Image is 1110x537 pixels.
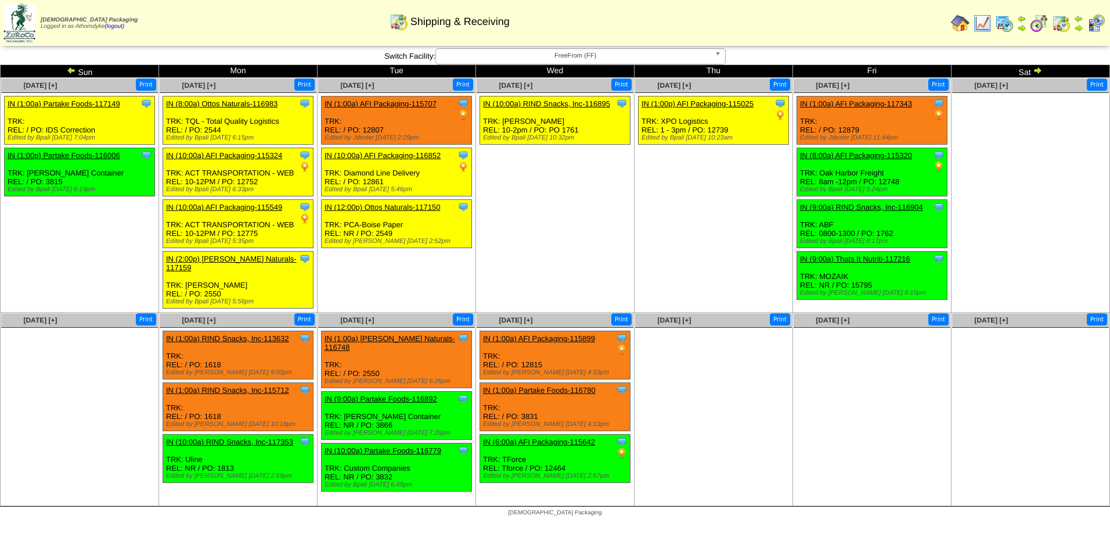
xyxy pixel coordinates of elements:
[166,438,293,446] a: IN (10:00a) RIND Snacks, Inc-117353
[299,98,311,109] img: Tooltip
[797,96,947,145] div: TRK: REL: / PO: 12879
[8,134,154,141] div: Edited by Bpali [DATE] 7:04pm
[995,14,1014,33] img: calendarprod.gif
[616,448,628,459] img: PO
[410,16,510,28] span: Shipping & Receiving
[159,65,318,78] td: Mon
[480,383,630,431] div: TRK: REL: / PO: 3831
[325,134,471,141] div: Edited by Jdexter [DATE] 2:29pm
[163,435,313,483] div: TRK: Uline REL: NR / PO: 1813
[928,313,949,325] button: Print
[163,96,313,145] div: TRK: TQL - Total Quality Logistics REL: / PO: 2544
[933,253,945,264] img: Tooltip
[166,203,282,212] a: IN (10:00a) AFI Packaging-115549
[616,436,628,448] img: Tooltip
[299,436,311,448] img: Tooltip
[166,334,289,343] a: IN (1:00a) RIND Snacks, Inc-113632
[951,14,970,33] img: home.gif
[800,238,947,245] div: Edited by Bpali [DATE] 8:17pm
[642,134,788,141] div: Edited by Bpali [DATE] 10:23am
[952,65,1110,78] td: Sat
[299,253,311,264] img: Tooltip
[800,99,912,108] a: IN (1:00a) AFI Packaging-117343
[800,203,923,212] a: IN (9:00a) RIND Snacks, Inc-116904
[797,148,947,196] div: TRK: Oak Harbor Freight REL: 8am -12pm / PO: 12748
[140,149,152,161] img: Tooltip
[774,98,786,109] img: Tooltip
[453,313,473,325] button: Print
[1087,14,1105,33] img: calendarcustomer.gif
[41,17,138,30] span: Logged in as Athorndyke
[322,392,472,440] div: TRK: [PERSON_NAME] Container REL: NR / PO: 3866
[816,81,849,90] a: [DATE] [+]
[800,289,947,296] div: Edited by [PERSON_NAME] [DATE] 8:10pm
[457,149,469,161] img: Tooltip
[390,12,408,31] img: calendarinout.gif
[1030,14,1048,33] img: calendarblend.gif
[3,3,35,42] img: zoroco-logo-small.webp
[499,316,532,324] span: [DATE] [+]
[1017,14,1026,23] img: arrowleft.gif
[483,369,630,376] div: Edited by [PERSON_NAME] [DATE] 4:33pm
[340,81,374,90] span: [DATE] [+]
[325,378,471,385] div: Edited by [PERSON_NAME] [DATE] 6:26pm
[639,96,789,145] div: TRK: XPO Logistics REL: 1 - 3pm / PO: 12739
[928,78,949,91] button: Print
[457,445,469,456] img: Tooltip
[140,98,152,109] img: Tooltip
[770,313,790,325] button: Print
[642,99,754,108] a: IN (1:00p) AFI Packaging-115025
[325,203,440,212] a: IN (12:00p) Ottos Naturals-117150
[166,151,282,160] a: IN (10:00a) AFI Packaging-115324
[5,148,155,196] div: TRK: [PERSON_NAME] Container REL: / PO: 3815
[933,201,945,213] img: Tooltip
[483,421,630,428] div: Edited by [PERSON_NAME] [DATE] 4:13pm
[166,186,313,193] div: Edited by Bpali [DATE] 6:33pm
[933,161,945,173] img: PO
[1052,14,1071,33] img: calendarinout.gif
[800,255,910,263] a: IN (9:00a) Thats It Nutriti-117216
[322,200,472,248] div: TRK: PCA-Boise Paper REL: NR / PO: 2549
[166,298,313,305] div: Edited by Bpali [DATE] 5:56pm
[325,186,471,193] div: Edited by Bpali [DATE] 5:46pm
[616,98,628,109] img: Tooltip
[800,151,912,160] a: IN (8:00a) AFI Packaging-115320
[480,331,630,380] div: TRK: REL: / PO: 12815
[816,316,849,324] a: [DATE] [+]
[480,96,630,145] div: TRK: [PERSON_NAME] REL: 10-2pm / PO: PO 1761
[797,252,947,300] div: TRK: MOZAIK REL: NR / PO: 15795
[182,81,215,90] a: [DATE] [+]
[23,316,57,324] a: [DATE] [+]
[800,186,947,193] div: Edited by Bpali [DATE] 5:24pm
[657,316,691,324] a: [DATE] [+]
[136,78,156,91] button: Print
[1087,313,1107,325] button: Print
[933,109,945,121] img: PO
[480,435,630,483] div: TRK: TForce REL: Tforce / PO: 12464
[1087,78,1107,91] button: Print
[974,316,1008,324] a: [DATE] [+]
[67,66,76,75] img: arrowleft.gif
[299,161,311,173] img: PO
[499,81,532,90] span: [DATE] [+]
[800,134,947,141] div: Edited by Jdexter [DATE] 11:44pm
[793,65,952,78] td: Fri
[457,161,469,173] img: PO
[453,78,473,91] button: Print
[457,332,469,344] img: Tooltip
[325,151,441,160] a: IN (10:00a) AFI Packaging-116852
[457,393,469,404] img: Tooltip
[325,429,471,436] div: Edited by [PERSON_NAME] [DATE] 7:26pm
[299,213,311,224] img: PO
[163,252,313,309] div: TRK: [PERSON_NAME] REL: / PO: 2550
[657,81,691,90] span: [DATE] [+]
[325,446,441,455] a: IN (10:00a) Partake Foods-116779
[23,81,57,90] a: [DATE] [+]
[933,98,945,109] img: Tooltip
